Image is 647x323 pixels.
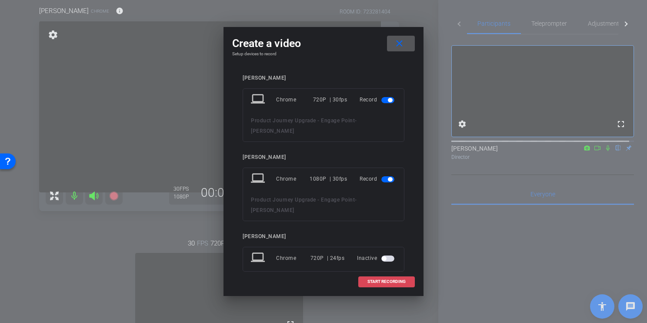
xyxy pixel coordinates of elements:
[232,51,415,57] h4: Setup devices to record
[358,276,415,287] button: START RECORDING
[251,197,355,203] span: Product Journey Upgrade - Engage Point
[243,233,404,240] div: [PERSON_NAME]
[276,171,310,187] div: Chrome
[243,154,404,161] div: [PERSON_NAME]
[360,92,396,108] div: Record
[251,171,267,187] mat-icon: laptop
[276,92,313,108] div: Chrome
[251,207,294,213] span: [PERSON_NAME]
[394,38,405,49] mat-icon: close
[313,92,347,108] div: 720P | 30fps
[251,118,355,124] span: Product Journey Upgrade - Engage Point
[360,171,396,187] div: Record
[355,118,357,124] span: -
[310,250,345,266] div: 720P | 24fps
[357,250,396,266] div: Inactive
[251,250,267,266] mat-icon: laptop
[276,250,310,266] div: Chrome
[251,128,294,134] span: [PERSON_NAME]
[355,197,357,203] span: -
[310,171,347,187] div: 1080P | 30fps
[243,75,404,81] div: [PERSON_NAME]
[367,279,406,284] span: START RECORDING
[232,36,415,51] div: Create a video
[251,92,267,108] mat-icon: laptop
